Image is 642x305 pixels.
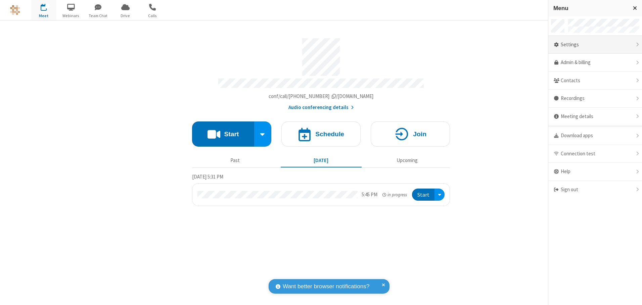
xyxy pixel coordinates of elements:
div: Recordings [548,90,642,108]
span: Webinars [58,13,84,19]
span: Calls [140,13,165,19]
iframe: Chat [625,288,637,300]
button: [DATE] [281,154,362,167]
a: Admin & billing [548,54,642,72]
h4: Schedule [315,131,344,137]
div: Open menu [434,189,445,201]
section: Account details [192,33,450,111]
section: Today's Meetings [192,173,450,206]
h3: Menu [553,5,627,11]
div: Contacts [548,72,642,90]
span: Want better browser notifications? [283,282,369,291]
button: Past [195,154,276,167]
span: Team Chat [86,13,111,19]
button: Copy my meeting room linkCopy my meeting room link [269,93,374,100]
div: Connection test [548,145,642,163]
h4: Start [224,131,239,137]
span: Meet [31,13,56,19]
button: Start [192,121,254,147]
div: 1 [45,4,50,9]
img: QA Selenium DO NOT DELETE OR CHANGE [10,5,20,15]
button: Upcoming [367,154,448,167]
span: Drive [113,13,138,19]
em: in progress [382,192,407,198]
h4: Join [413,131,426,137]
button: Join [371,121,450,147]
span: [DATE] 5:31 PM [192,173,223,180]
div: Help [548,163,642,181]
button: Start [412,189,434,201]
button: Schedule [281,121,361,147]
div: Download apps [548,127,642,145]
div: Settings [548,36,642,54]
div: Start conference options [254,121,272,147]
div: Sign out [548,181,642,199]
div: Meeting details [548,108,642,126]
span: Copy my meeting room link [269,93,374,99]
button: Audio conferencing details [288,104,354,111]
div: 5:45 PM [362,191,377,199]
